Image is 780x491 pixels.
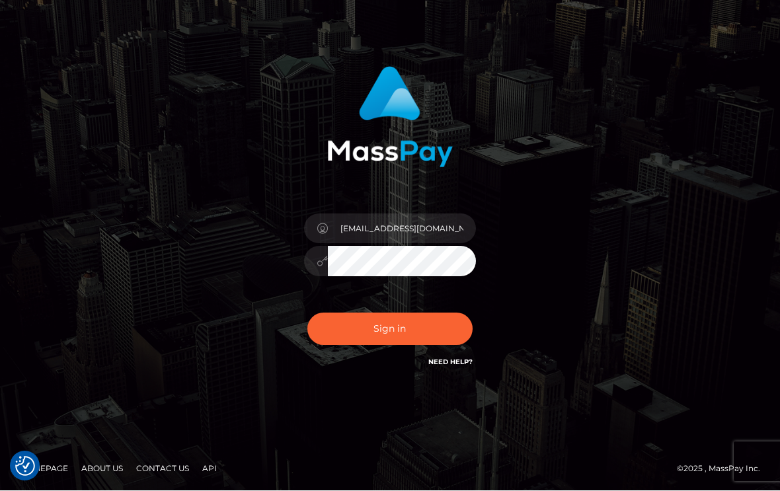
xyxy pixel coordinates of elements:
[327,67,453,168] img: MassPay Login
[328,214,476,244] input: Username...
[15,459,73,479] a: Homepage
[15,457,35,476] img: Revisit consent button
[428,358,473,367] a: Need Help?
[307,313,473,346] button: Sign in
[197,459,222,479] a: API
[131,459,194,479] a: Contact Us
[677,462,770,476] div: © 2025 , MassPay Inc.
[76,459,128,479] a: About Us
[15,457,35,476] button: Consent Preferences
